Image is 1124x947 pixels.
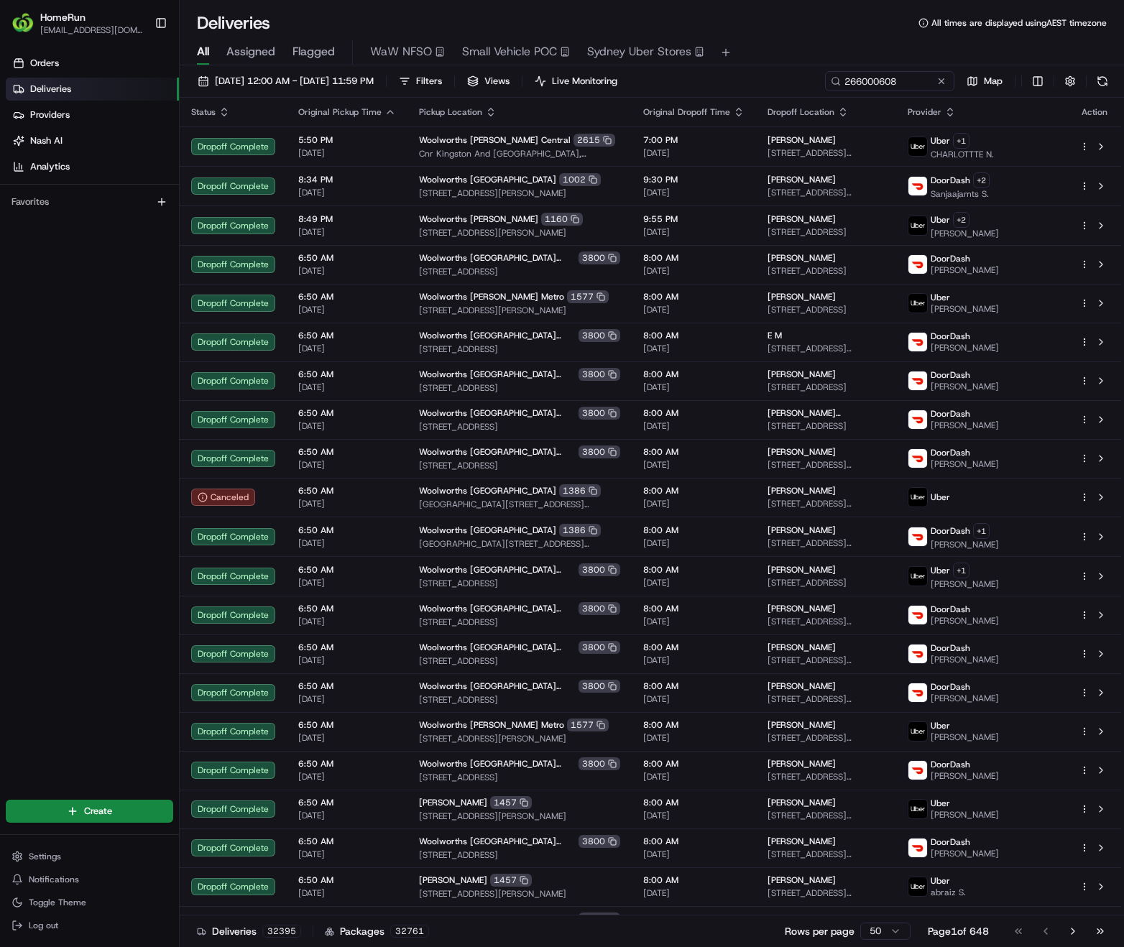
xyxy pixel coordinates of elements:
span: 8:00 AM [643,680,745,692]
span: [STREET_ADDRESS][PERSON_NAME] [768,187,885,198]
span: [DATE] [298,147,396,159]
div: 1386 [559,484,601,497]
button: Notifications [6,869,173,890]
span: 6:50 AM [298,836,396,847]
span: DoorDash [931,525,970,537]
span: 7:00 PM [643,134,745,146]
span: [STREET_ADDRESS] [768,226,885,238]
button: Create [6,800,173,823]
img: doordash_logo_v2.png [908,255,927,274]
span: [DATE] [643,343,745,354]
span: [PERSON_NAME] [931,420,999,431]
span: 8:00 AM [643,330,745,341]
span: [STREET_ADDRESS][PERSON_NAME] [768,616,885,627]
span: 8:00 AM [643,252,745,264]
span: Cnr Kingston And [GEOGRAPHIC_DATA], [GEOGRAPHIC_DATA], [GEOGRAPHIC_DATA] 4114, [GEOGRAPHIC_DATA] [419,148,620,160]
span: [STREET_ADDRESS][PERSON_NAME] [768,771,885,782]
span: Uber [931,135,950,147]
span: 8:00 AM [643,758,745,770]
div: 2615 [573,134,615,147]
button: [EMAIL_ADDRESS][DOMAIN_NAME] [40,24,143,36]
span: Settings [29,851,61,862]
span: Original Pickup Time [298,106,382,118]
span: Sydney Uber Stores [587,43,691,60]
span: [DATE] [643,187,745,198]
img: doordash_logo_v2.png [908,333,927,351]
span: [DATE] [298,616,396,627]
div: Action [1079,106,1110,118]
button: Log out [6,915,173,936]
img: uber-new-logo.jpeg [908,294,927,313]
span: Woolworths [GEOGRAPHIC_DATA] (VDOS) [419,836,576,847]
span: [PERSON_NAME] [419,874,487,886]
span: [DATE] [643,304,745,315]
span: [STREET_ADDRESS][PERSON_NAME][PERSON_NAME] [768,732,885,744]
span: Woolworths [PERSON_NAME] [419,213,538,225]
span: Woolworths [GEOGRAPHIC_DATA] (VDOS) [419,603,576,614]
span: Small Vehicle POC [462,43,557,60]
span: [STREET_ADDRESS][PERSON_NAME][PERSON_NAME] [768,498,885,509]
span: Providers [30,108,70,121]
button: Filters [392,71,448,91]
span: [DATE] 12:00 AM - [DATE] 11:59 PM [215,75,374,88]
span: [STREET_ADDRESS][PERSON_NAME] [768,459,885,471]
span: [STREET_ADDRESS] [419,421,620,433]
span: [PERSON_NAME] [931,342,999,354]
span: [GEOGRAPHIC_DATA][STREET_ADDRESS][GEOGRAPHIC_DATA] [419,538,620,550]
span: Uber [931,491,950,503]
img: uber-new-logo.jpeg [908,488,927,507]
span: 6:50 AM [298,330,396,341]
span: [PERSON_NAME] [768,134,836,146]
button: Toggle Theme [6,892,173,913]
button: Refresh [1092,71,1113,91]
div: 3800 [579,835,620,848]
span: [DATE] [643,810,745,821]
span: Provider [908,106,941,118]
button: HomeRunHomeRun[EMAIL_ADDRESS][DOMAIN_NAME] [6,6,149,40]
img: doordash_logo_v2.png [908,371,927,390]
span: [DATE] [298,810,396,821]
span: 6:50 AM [298,407,396,419]
span: [PERSON_NAME] [931,381,999,392]
span: [PERSON_NAME] [931,264,999,276]
span: [DATE] [298,577,396,588]
button: +1 [953,133,969,149]
span: Woolworths [GEOGRAPHIC_DATA] (VDOS) [419,369,576,380]
span: abraiz S. [931,887,966,898]
span: [DATE] [298,655,396,666]
span: 8:00 AM [643,407,745,419]
button: +2 [953,212,969,228]
span: Original Dropoff Time [643,106,730,118]
div: 1577 [567,290,609,303]
img: uber-new-logo.jpeg [908,722,927,741]
span: 8:00 AM [643,369,745,380]
span: [STREET_ADDRESS][PERSON_NAME][PERSON_NAME] [768,810,885,821]
span: [DATE] [298,732,396,744]
div: 1457 [490,874,532,887]
span: DoorDash [931,836,970,848]
div: 1386 [559,524,601,537]
span: [DATE] [298,343,396,354]
span: Woolworths [GEOGRAPHIC_DATA] (VDOS) [419,758,576,770]
span: Woolworths [GEOGRAPHIC_DATA] (VDOS) [419,446,576,458]
span: 8:00 AM [643,797,745,808]
span: [DATE] [643,577,745,588]
span: [STREET_ADDRESS][PERSON_NAME] [419,888,620,900]
span: 8:00 AM [643,525,745,536]
span: 6:50 AM [298,446,396,458]
img: doordash_logo_v2.png [908,449,927,468]
span: [STREET_ADDRESS] [419,616,620,628]
span: [PERSON_NAME] [768,291,836,302]
span: Woolworths [GEOGRAPHIC_DATA] [419,525,556,536]
span: [STREET_ADDRESS] [419,578,620,589]
span: Nash AI [30,134,63,147]
span: [STREET_ADDRESS] [419,772,620,783]
a: Deliveries [6,78,179,101]
a: Orders [6,52,179,75]
button: HomeRun [40,10,86,24]
button: Settings [6,846,173,867]
span: [DATE] [643,693,745,705]
button: Canceled [191,489,255,506]
span: DoorDash [931,642,970,654]
span: [PERSON_NAME] [931,809,999,821]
